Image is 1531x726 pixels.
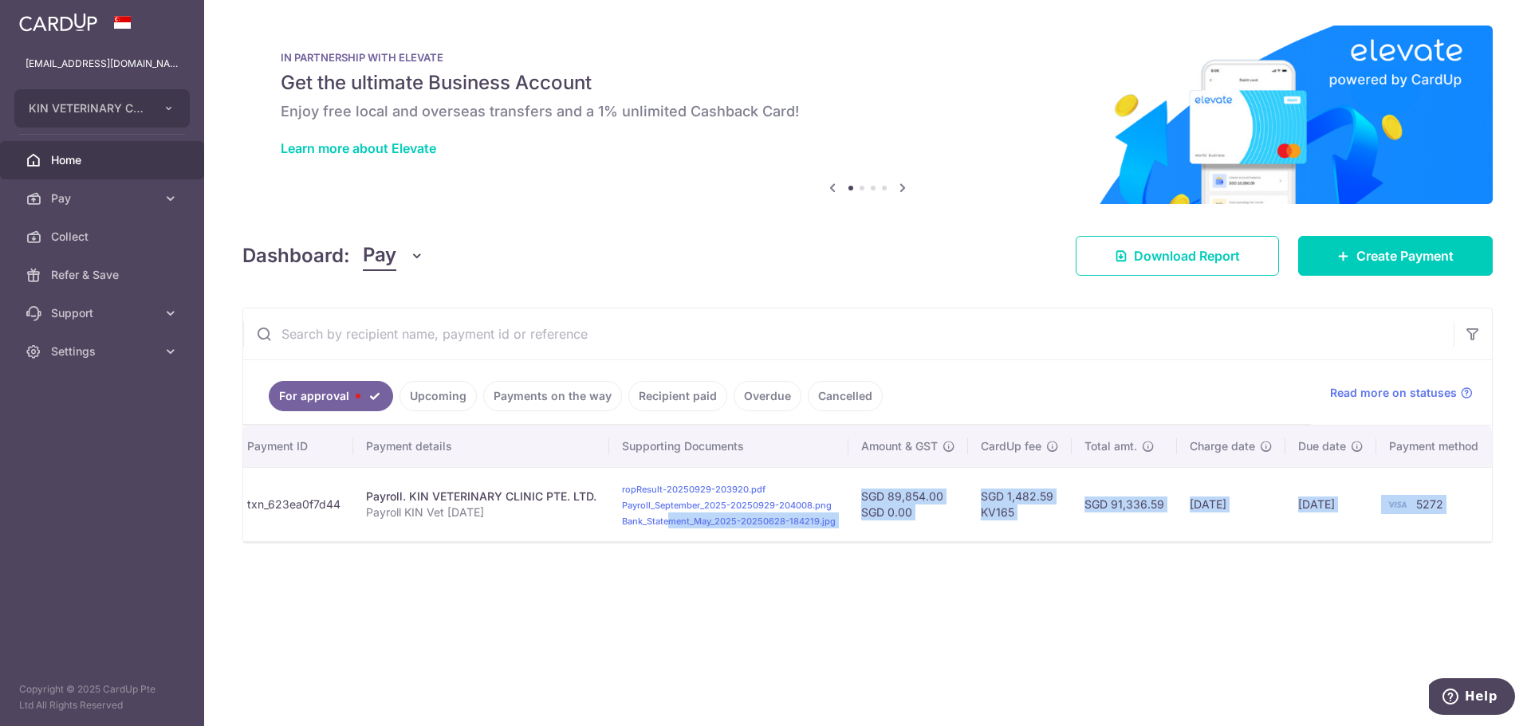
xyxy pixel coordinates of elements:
span: Support [51,305,156,321]
span: Amount & GST [861,438,938,454]
span: Total amt. [1084,438,1137,454]
iframe: Opens a widget where you can find more information [1429,678,1515,718]
th: Payment ID [234,426,353,467]
span: Read more on statuses [1330,385,1457,401]
h5: Get the ultimate Business Account [281,70,1454,96]
img: CardUp [19,13,97,32]
div: Payroll. KIN VETERINARY CLINIC PTE. LTD. [366,489,596,504]
a: Create Payment [1298,236,1493,276]
td: SGD 89,854.00 SGD 0.00 [848,467,968,541]
p: IN PARTNERSHIP WITH ELEVATE [281,51,1454,64]
span: Due date [1298,438,1346,454]
span: Pay [51,190,156,206]
span: Download Report [1134,246,1240,265]
img: Bank Card [1381,495,1413,514]
a: Download Report [1076,236,1279,276]
span: Collect [51,229,156,245]
span: CardUp fee [981,438,1041,454]
a: Payments on the way [483,381,622,411]
span: 5272 [1416,497,1443,511]
th: Payment method [1376,426,1498,467]
td: SGD 1,482.59 KV165 [968,467,1072,541]
a: Read more on statuses [1330,385,1473,401]
span: KIN VETERINARY CLINIC PTE. LTD. [29,100,147,116]
a: Upcoming [399,381,477,411]
td: SGD 91,336.59 [1072,467,1177,541]
button: KIN VETERINARY CLINIC PTE. LTD. [14,89,190,128]
a: For approval [269,381,393,411]
p: [EMAIL_ADDRESS][DOMAIN_NAME] [26,56,179,72]
td: [DATE] [1177,467,1285,541]
img: Renovation banner [242,26,1493,204]
a: Cancelled [808,381,883,411]
td: [DATE] [1285,467,1376,541]
a: Learn more about Elevate [281,140,436,156]
h6: Enjoy free local and overseas transfers and a 1% unlimited Cashback Card! [281,102,1454,121]
span: Settings [51,343,156,359]
span: Refer & Save [51,267,156,283]
span: Pay [363,241,396,271]
input: Search by recipient name, payment id or reference [243,308,1454,359]
span: Charge date [1190,438,1255,454]
span: Create Payment [1356,246,1454,265]
a: Bank_Statement_May_2025-20250628-184219.jpg [622,516,836,527]
th: Payment details [353,426,609,467]
button: Pay [363,241,424,271]
th: Supporting Documents [609,426,848,467]
a: Recipient paid [628,381,727,411]
a: ropResult-20250929-203920.pdf [622,484,765,495]
h4: Dashboard: [242,241,350,270]
span: Home [51,152,156,168]
a: Overdue [734,381,801,411]
a: Payroll_September_2025-20250929-204008.png [622,500,832,511]
td: txn_623ea0f7d44 [234,467,353,541]
p: Payroll KIN Vet [DATE] [366,504,596,520]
